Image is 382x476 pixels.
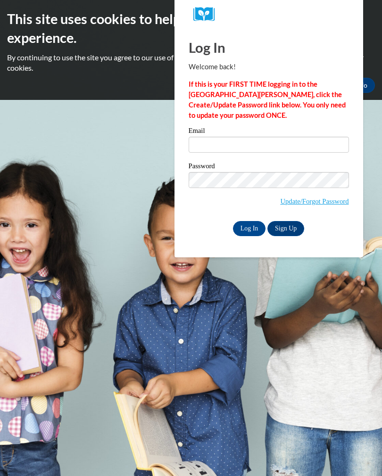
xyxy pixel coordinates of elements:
label: Password [189,163,349,172]
a: COX Campus [193,7,344,22]
label: Email [189,127,349,137]
p: Welcome back! [189,62,349,72]
strong: If this is your FIRST TIME logging in to the [GEOGRAPHIC_DATA][PERSON_NAME], click the Create/Upd... [189,80,346,119]
h2: This site uses cookies to help improve your learning experience. [7,9,375,48]
img: Logo brand [193,7,222,22]
input: Log In [233,221,266,236]
a: Sign Up [267,221,304,236]
p: By continuing to use the site you agree to our use of cookies. Use the ‘More info’ button to read... [7,52,375,73]
a: Update/Forgot Password [280,197,349,205]
h1: Log In [189,38,349,57]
